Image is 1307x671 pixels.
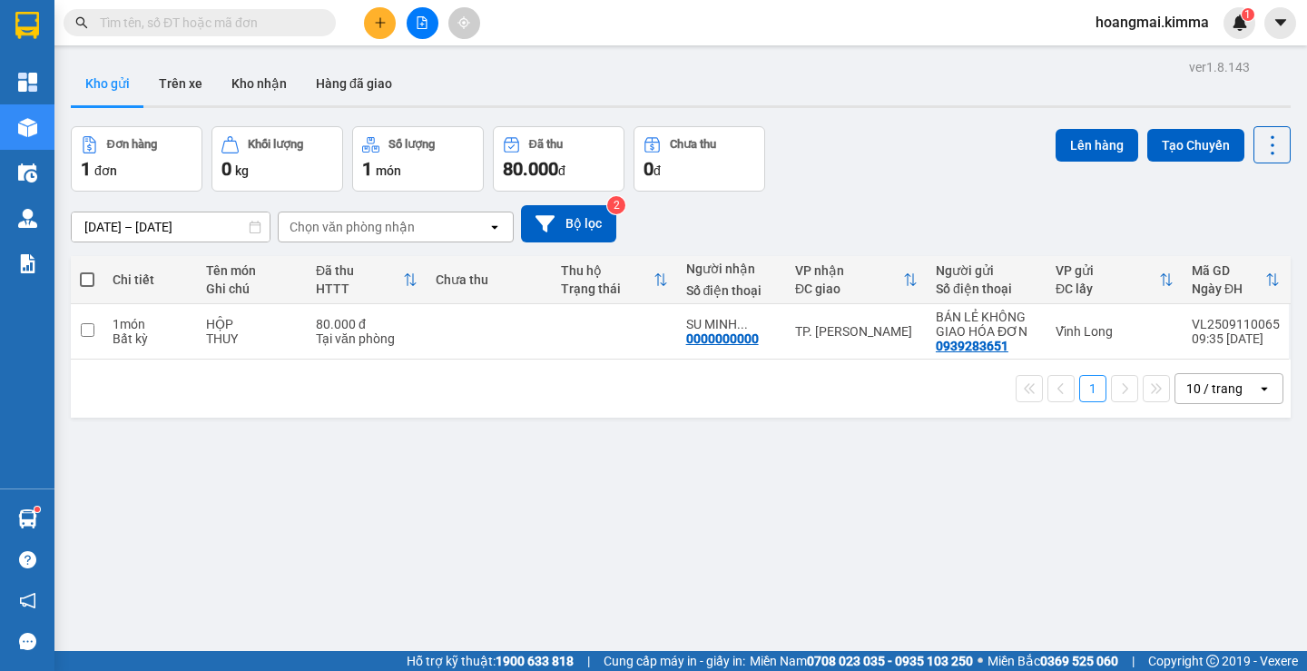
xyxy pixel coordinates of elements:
div: Chưa thu [670,138,716,151]
div: Người gửi [936,263,1037,278]
img: warehouse-icon [18,118,37,137]
div: Số điện thoại [686,283,777,298]
div: Ngày ĐH [1192,281,1265,296]
span: đơn [94,163,117,178]
span: đ [653,163,661,178]
button: Bộ lọc [521,205,616,242]
sup: 2 [607,196,625,214]
span: hoangmai.kimma [1081,11,1223,34]
button: Kho nhận [217,62,301,105]
div: ĐC giao [795,281,903,296]
div: SU MINH THANG [686,317,777,331]
span: 0 [221,158,231,180]
div: ĐC lấy [1056,281,1159,296]
div: VP gửi [1056,263,1159,278]
button: Tạo Chuyến [1147,129,1244,162]
div: 0000000000 [686,331,759,346]
span: | [587,651,590,671]
div: VP nhận [795,263,903,278]
sup: 1 [34,507,40,512]
div: TP. [PERSON_NAME] [795,324,918,339]
button: Kho gửi [71,62,144,105]
button: Chưa thu0đ [634,126,765,192]
svg: open [487,220,502,234]
img: logo-vxr [15,12,39,39]
div: BÁN LẺ KHÔNG GIAO HÓA ĐƠN [936,310,1037,339]
span: caret-down [1273,15,1289,31]
div: Bất kỳ [113,331,188,346]
div: Chi tiết [113,272,188,287]
svg: open [1257,381,1272,396]
div: ver 1.8.143 [1189,57,1250,77]
span: | [1132,651,1135,671]
input: Tìm tên, số ĐT hoặc mã đơn [100,13,314,33]
div: Tên món [206,263,298,278]
div: Mã GD [1192,263,1265,278]
img: warehouse-icon [18,163,37,183]
span: Cung cấp máy in - giấy in: [604,651,745,671]
button: aim [448,7,480,39]
span: ... [737,317,748,331]
div: Vĩnh Long [1056,324,1174,339]
div: VL2509110065 [1192,317,1280,331]
span: 1 [1244,8,1251,21]
div: Đơn hàng [107,138,157,151]
span: Miền Bắc [988,651,1118,671]
div: Số lượng [388,138,435,151]
sup: 1 [1242,8,1254,21]
span: plus [374,16,387,29]
img: warehouse-icon [18,509,37,528]
span: ⚪️ [978,657,983,665]
img: warehouse-icon [18,209,37,228]
th: Toggle SortBy [1047,256,1183,304]
span: Hỗ trợ kỹ thuật: [407,651,574,671]
div: 09:35 [DATE] [1192,331,1280,346]
div: Khối lượng [248,138,303,151]
button: Số lượng1món [352,126,484,192]
div: Trạng thái [561,281,653,296]
span: đ [558,163,565,178]
input: Select a date range. [72,212,270,242]
strong: 0708 023 035 - 0935 103 250 [807,654,973,668]
th: Toggle SortBy [307,256,427,304]
span: 1 [362,158,372,180]
img: solution-icon [18,254,37,273]
div: Thu hộ [561,263,653,278]
div: 80.000 đ [316,317,418,331]
span: 80.000 [503,158,558,180]
th: Toggle SortBy [1183,256,1289,304]
span: 0 [644,158,653,180]
button: Khối lượng0kg [211,126,343,192]
span: search [75,16,88,29]
div: Đã thu [529,138,563,151]
span: aim [457,16,470,29]
span: copyright [1206,655,1219,667]
span: Miền Nam [750,651,973,671]
div: 10 / trang [1186,380,1243,398]
button: file-add [407,7,438,39]
button: Hàng đã giao [301,62,407,105]
button: Đã thu80.000đ [493,126,624,192]
div: 1 món [113,317,188,331]
span: món [376,163,401,178]
span: message [19,633,36,650]
button: Lên hàng [1056,129,1138,162]
div: HỘP [206,317,298,331]
span: kg [235,163,249,178]
div: Người nhận [686,261,777,276]
span: question-circle [19,551,36,568]
button: caret-down [1264,7,1296,39]
strong: 1900 633 818 [496,654,574,668]
button: Đơn hàng1đơn [71,126,202,192]
div: Ghi chú [206,281,298,296]
div: Chưa thu [436,272,543,287]
div: Chọn văn phòng nhận [290,218,415,236]
button: 1 [1079,375,1106,402]
th: Toggle SortBy [552,256,677,304]
div: HTTT [316,281,403,296]
button: plus [364,7,396,39]
div: THUY [206,331,298,346]
th: Toggle SortBy [786,256,927,304]
button: Trên xe [144,62,217,105]
img: dashboard-icon [18,73,37,92]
